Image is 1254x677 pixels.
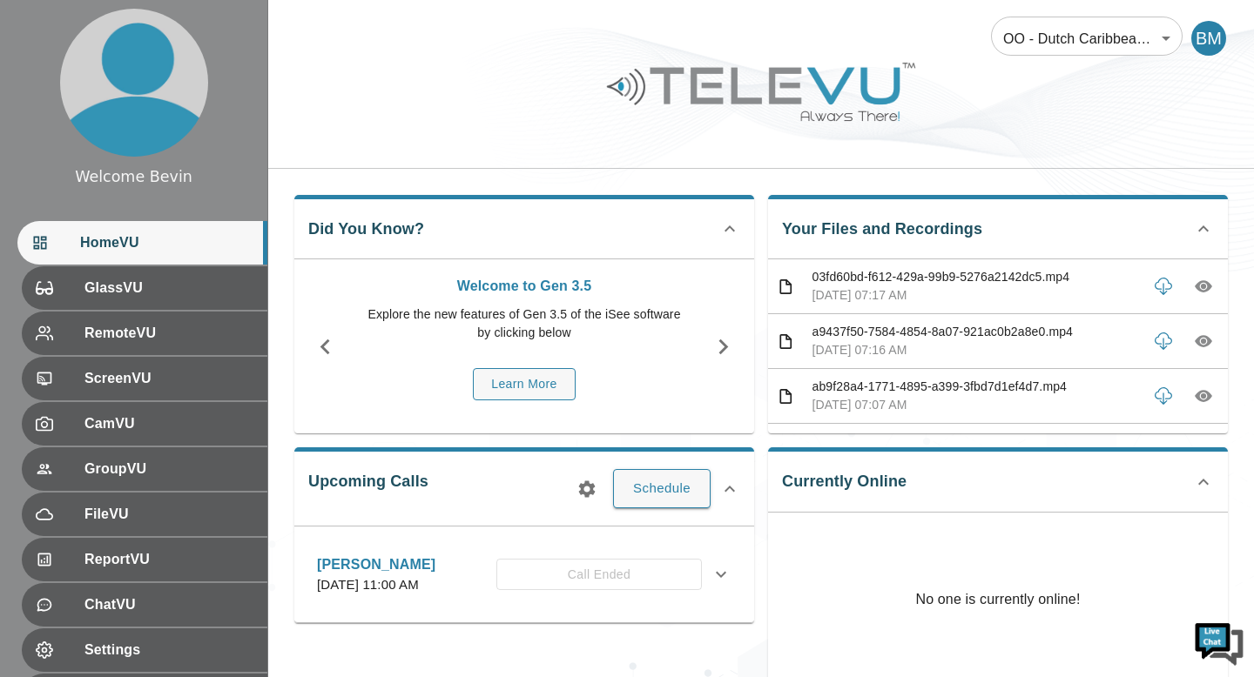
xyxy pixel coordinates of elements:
[84,549,253,570] span: ReportVU
[613,469,711,507] button: Schedule
[84,323,253,344] span: RemoteVU
[84,278,253,298] span: GlassVU
[84,368,253,389] span: ScreenVU
[22,357,267,400] div: ScreenVU
[22,447,267,491] div: GroupVU
[812,378,1139,396] p: ab9f28a4-1771-4895-a399-3fbd7d1ef4d7.mp4
[84,594,253,615] span: ChatVU
[812,323,1139,341] p: a9437f50-7584-4854-8a07-921ac0b2a8e0.mp4
[22,312,267,355] div: RemoteVU
[604,56,918,128] img: Logo
[80,232,253,253] span: HomeVU
[473,368,576,400] button: Learn More
[812,286,1139,305] p: [DATE] 07:17 AM
[84,459,253,479] span: GroupVU
[22,583,267,627] div: ChatVU
[1191,21,1226,56] div: BM
[84,640,253,660] span: Settings
[22,493,267,536] div: FileVU
[60,9,208,157] img: profile.png
[17,221,267,265] div: HomeVU
[75,165,192,188] div: Welcome Bevin
[22,402,267,446] div: CamVU
[317,575,435,595] p: [DATE] 11:00 AM
[317,554,435,575] p: [PERSON_NAME]
[22,266,267,310] div: GlassVU
[84,413,253,434] span: CamVU
[1193,616,1245,668] img: Chat Widget
[365,276,684,297] p: Welcome to Gen 3.5
[812,432,1139,451] p: 151d8f97-01ac-4fd8-b5ad-66af93df0f4c.mp4
[365,305,684,342] p: Explore the new features of Gen 3.5 of the iSee software by clicking below
[991,14,1183,63] div: OO - Dutch Caribbean - E. Dos [PERSON_NAME] [MTRP]
[22,538,267,581] div: ReportVU
[812,268,1139,286] p: 03fd60bd-f612-429a-99b9-5276a2142dc5.mp4
[22,628,267,672] div: Settings
[303,544,745,606] div: [PERSON_NAME][DATE] 11:00 AMCall Ended
[84,504,253,525] span: FileVU
[812,396,1139,414] p: [DATE] 07:07 AM
[812,341,1139,359] p: [DATE] 07:16 AM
